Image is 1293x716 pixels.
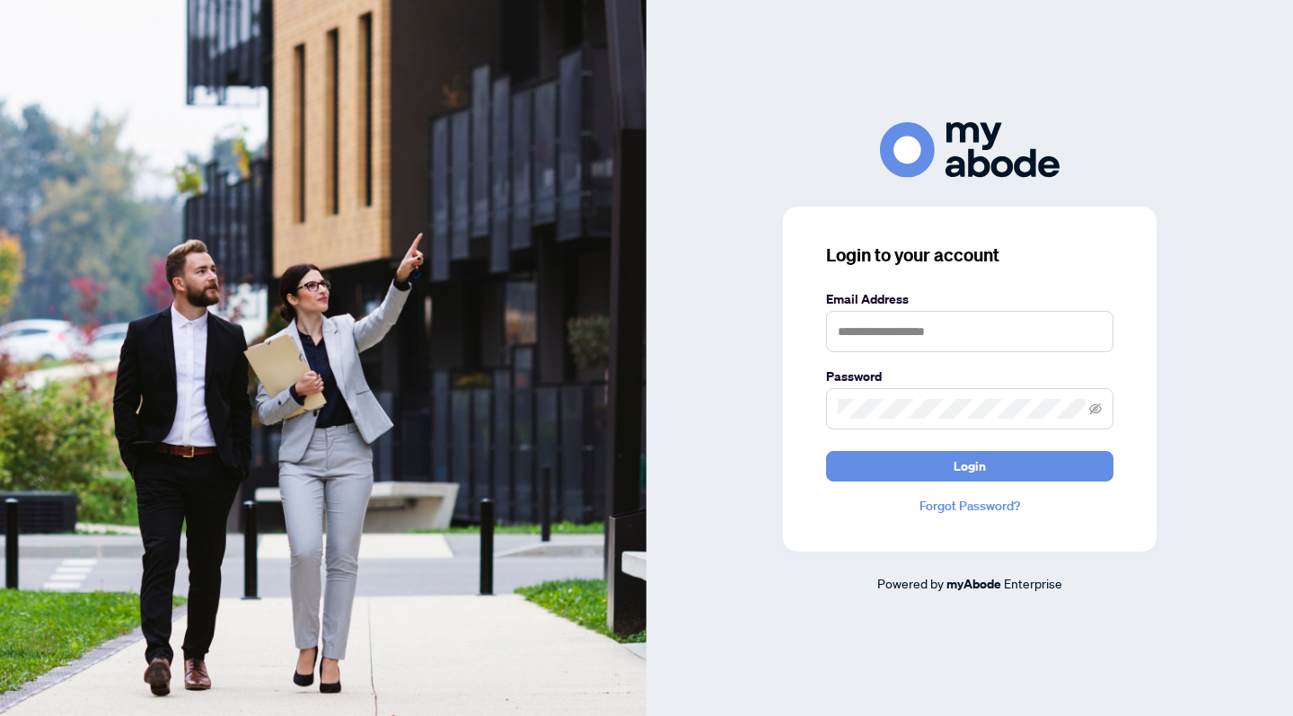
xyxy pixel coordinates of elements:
[826,243,1113,268] h3: Login to your account
[880,122,1060,177] img: ma-logo
[954,452,986,481] span: Login
[826,289,1113,309] label: Email Address
[1089,402,1102,415] span: eye-invisible
[1004,575,1062,591] span: Enterprise
[946,574,1001,594] a: myAbode
[826,496,1113,516] a: Forgot Password?
[877,575,944,591] span: Powered by
[826,367,1113,386] label: Password
[826,451,1113,482] button: Login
